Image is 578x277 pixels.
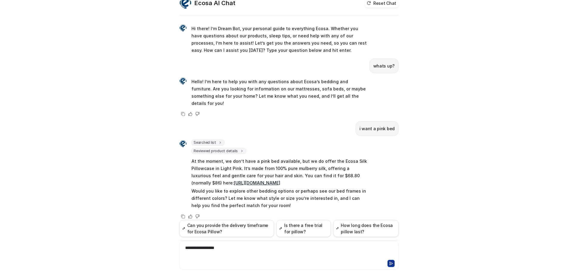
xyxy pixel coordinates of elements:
a: [URL][DOMAIN_NAME] [234,180,280,185]
button: How long does the Ecosa pillow last? [333,220,399,237]
p: Hi there! I’m Dream Bot, your personal guide to everything Ecosa. Whether you have questions abou... [191,25,368,54]
img: Widget [179,140,187,147]
img: Widget [179,77,187,85]
span: Searched list [191,140,225,146]
button: Is there a free trial for pillow? [276,220,331,237]
p: i want a pink bed [359,125,395,132]
p: Hello! I’m here to help you with any questions about Ecosa’s bedding and furniture. Are you looki... [191,78,368,107]
p: Would you like to explore other bedding options or perhaps see our bed frames in different colors... [191,187,368,209]
img: Widget [179,24,187,32]
p: At the moment, we don’t have a pink bed available, but we do offer the Ecosa Silk Pillowcase in L... [191,158,368,187]
p: whats up? [373,62,395,70]
button: Can you provide the delivery timeframe for Ecosa Pillow? [179,220,274,237]
span: Reviewed product details [191,148,246,154]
